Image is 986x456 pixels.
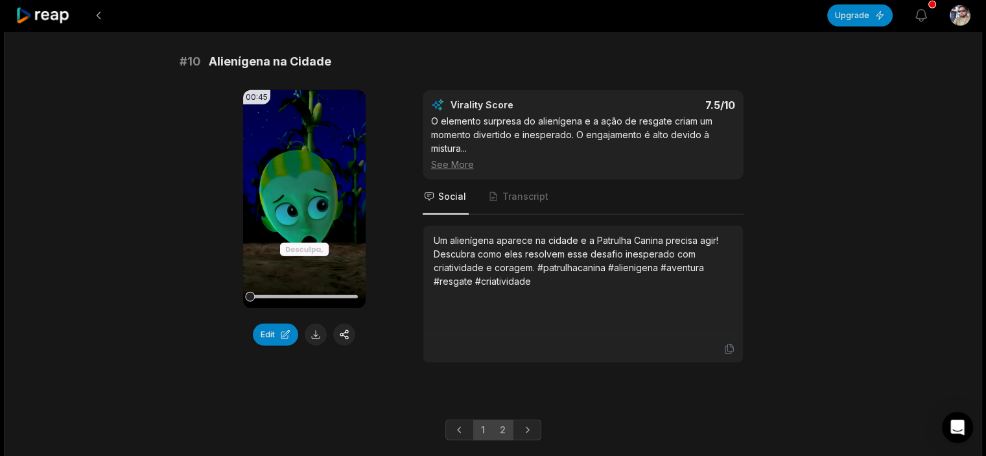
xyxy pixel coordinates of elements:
div: Um alienígena aparece na cidade e a Patrulha Canina precisa agir! Descubra como eles resolvem ess... [434,234,733,288]
a: Next page [513,420,541,440]
div: 7.5 /10 [596,99,735,112]
div: O elemento surpresa do alienígena e a ação de resgate criam um momento divertido e inesperado. O ... [431,114,735,171]
span: Alienígena na Cidade [209,53,331,71]
a: Previous page [445,420,474,440]
button: Edit [253,324,298,346]
div: Open Intercom Messenger [942,412,973,443]
ul: Pagination [445,420,541,440]
a: Page 2 [492,420,513,440]
div: See More [431,158,735,171]
nav: Tabs [423,180,744,215]
a: Page 1 is your current page [473,420,493,440]
video: Your browser does not support mp4 format. [243,90,366,308]
div: Virality Score [451,99,590,112]
button: Upgrade [827,5,893,27]
span: # 10 [180,53,201,71]
span: Transcript [502,190,548,203]
span: Social [438,190,466,203]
